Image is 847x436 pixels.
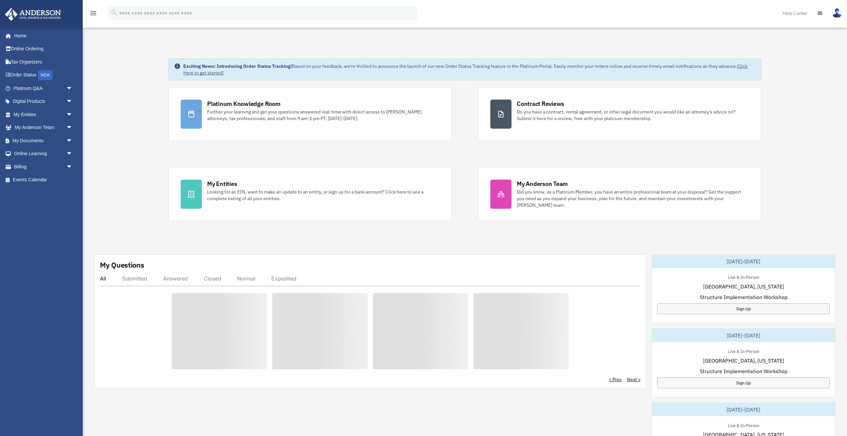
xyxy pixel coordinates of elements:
[478,87,761,141] a: Contract Reviews Do you have a contract, rental agreement, or other legal document you would like...
[207,180,237,188] div: My Entities
[652,403,835,416] div: [DATE]-[DATE]
[517,180,568,188] div: My Anderson Team
[5,147,83,160] a: Online Learningarrow_drop_down
[89,9,97,17] i: menu
[832,8,842,18] img: User Pic
[5,160,83,173] a: Billingarrow_drop_down
[703,357,784,365] span: [GEOGRAPHIC_DATA], [US_STATE]
[5,29,79,42] a: Home
[66,108,79,121] span: arrow_drop_down
[66,82,79,95] span: arrow_drop_down
[100,260,144,270] div: My Questions
[703,283,784,290] span: [GEOGRAPHIC_DATA], [US_STATE]
[271,275,296,282] div: Expedited
[168,167,452,221] a: My Entities Looking for an EIN, want to make an update to an entity, or sign up for a bank accoun...
[183,63,756,76] div: Based on your feedback, we're thrilled to announce the launch of our new Order Status Tracking fe...
[3,8,63,21] img: Anderson Advisors Platinum Portal
[66,134,79,148] span: arrow_drop_down
[66,121,79,135] span: arrow_drop_down
[657,377,830,388] a: Sign Up
[627,376,641,383] a: Next >
[5,134,83,147] a: My Documentsarrow_drop_down
[5,42,83,56] a: Online Ordering
[657,303,830,314] a: Sign Up
[237,275,255,282] div: Normal
[204,275,221,282] div: Closed
[652,255,835,268] div: [DATE]-[DATE]
[723,421,765,428] div: Live & In-Person
[66,160,79,174] span: arrow_drop_down
[89,12,97,17] a: menu
[5,95,83,108] a: Digital Productsarrow_drop_down
[5,82,83,95] a: Platinum Q&Aarrow_drop_down
[66,95,79,109] span: arrow_drop_down
[723,273,765,280] div: Live & In-Person
[168,87,452,141] a: Platinum Knowledge Room Further your learning and get your questions answered real-time with dire...
[5,68,83,82] a: Order StatusNEW
[163,275,188,282] div: Answered
[207,100,281,108] div: Platinum Knowledge Room
[66,147,79,161] span: arrow_drop_down
[723,347,765,354] div: Live & In-Person
[183,63,292,69] strong: Exciting News: Introducing Order Status Tracking!
[207,109,439,122] div: Further your learning and get your questions answered real-time with direct access to [PERSON_NAM...
[5,55,83,68] a: Tax Organizers
[183,63,747,76] a: Click Here to get started!
[700,367,787,375] span: Structure Implementation Workshop
[517,100,564,108] div: Contract Reviews
[207,189,439,202] div: Looking for an EIN, want to make an update to an entity, or sign up for a bank account? Click her...
[111,9,118,16] i: search
[122,275,147,282] div: Submitted
[609,376,622,383] a: < Prev
[700,293,787,301] span: Structure Implementation Workshop
[5,173,83,187] a: Events Calendar
[5,121,83,134] a: My Anderson Teamarrow_drop_down
[517,109,749,122] div: Do you have a contract, rental agreement, or other legal document you would like an attorney's ad...
[38,70,53,80] div: NEW
[5,108,83,121] a: My Entitiesarrow_drop_down
[100,275,106,282] div: All
[517,189,749,208] div: Did you know, as a Platinum Member, you have an entire professional team at your disposal? Get th...
[478,167,761,221] a: My Anderson Team Did you know, as a Platinum Member, you have an entire professional team at your...
[652,329,835,342] div: [DATE]-[DATE]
